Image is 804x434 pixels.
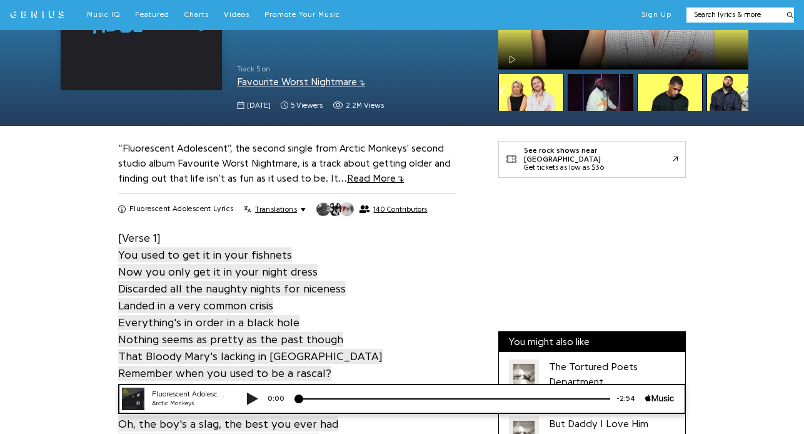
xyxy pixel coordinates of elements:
a: You used to get it in your fishnetsNow you only get it in your night dress [118,246,318,280]
span: Promote Your Music [264,11,340,18]
div: See rock shows near [GEOGRAPHIC_DATA] [524,147,673,163]
a: Landed in a very common crisis [118,297,273,314]
a: “Fluorescent Adolescent”, the second single from Arctic Monkeys' second studio album Favourite Wo... [118,143,451,183]
span: 5 viewers [291,100,323,111]
input: Search lyrics & more [686,9,780,20]
span: Translations [255,204,297,214]
span: You used to get it in your fishnets Now you only get it in your night dress [118,247,318,279]
div: Fluorescent Adolescent [44,5,119,16]
a: That Bloody Mary's lacking in [GEOGRAPHIC_DATA] [118,348,383,364]
button: Translations [244,204,306,214]
button: Sign Up [641,10,671,20]
span: Featured [135,11,169,18]
a: Videos [224,10,249,20]
a: Discarded all the naughty nights for niceness [118,280,346,297]
span: [DATE] [247,100,271,111]
span: That Bloody Mary's lacking in [GEOGRAPHIC_DATA] [118,349,383,364]
span: Everything's in order in a black hole Nothing seems as pretty as the past though [118,315,343,347]
div: Arctic Monkeys [44,15,119,24]
div: The Tortured Poets Department [549,359,675,390]
a: Promote Your Music [264,10,340,20]
span: 140 Contributors [373,205,427,214]
div: Get tickets as low as $36 [524,163,673,172]
a: Music IQ [87,10,120,20]
a: Remember when you used to be a rascal? [118,364,331,381]
img: 72x72bb.jpg [14,4,36,26]
div: -2:54 [502,9,537,20]
a: Cover art for The Tortured Poets Department by Taylor SwiftThe Tortured Poets Department[PERSON_N... [499,352,685,409]
button: 140 Contributors [316,202,427,217]
span: 5 viewers [281,100,323,111]
span: 2.2M views [346,100,384,111]
div: You might also like [499,332,685,352]
span: 2,226,073 views [333,100,384,111]
span: Videos [224,11,249,18]
a: Featured [135,10,169,20]
div: Cover art for The Tortured Poets Department by Taylor Swift [509,359,539,390]
a: Everything's in order in a black holeNothing seems as pretty as the past though [118,314,343,348]
span: Landed in a very common crisis [118,298,273,313]
span: Charts [184,11,209,18]
span: Music IQ [87,11,120,18]
a: Charts [184,10,209,20]
h2: Fluorescent Adolescent Lyrics [129,204,234,214]
span: Discarded all the naughty nights for niceness [118,281,346,296]
span: Remember when you used to be a rascal? [118,366,331,381]
a: Favourite Worst Nightmare [237,77,365,87]
span: Read More [347,173,404,183]
span: Track 5 on [237,64,478,75]
a: See rock shows near [GEOGRAPHIC_DATA]Get tickets as low as $36 [498,141,686,178]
